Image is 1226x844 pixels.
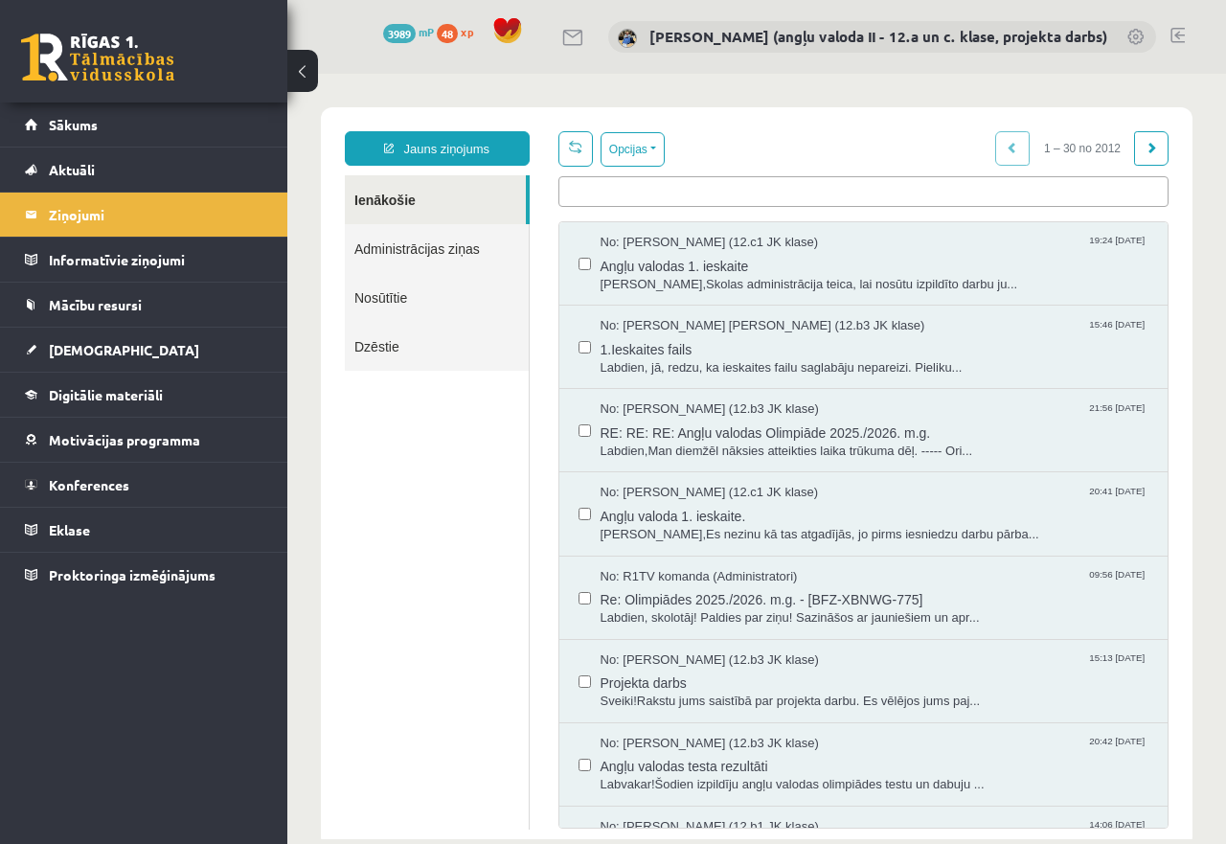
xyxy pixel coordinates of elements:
[437,24,483,39] a: 48 xp
[313,494,511,513] span: No: R1TV komanda (Administratori)
[313,661,532,679] span: No: [PERSON_NAME] (12.b3 JK klase)
[25,553,263,597] a: Proktoringa izmēģinājums
[461,24,473,39] span: xp
[313,578,862,637] a: No: [PERSON_NAME] (12.b3 JK klase) 15:13 [DATE] Projekta darbs Sveiki!Rakstu jums saistībā par pr...
[49,238,263,282] legend: Informatīvie ziņojumi
[313,327,862,386] a: No: [PERSON_NAME] (12.b3 JK klase) 21:56 [DATE] RE: RE: RE: Angļu valodas Olimpiāde 2025./2026. m...
[313,494,862,554] a: No: R1TV komanda (Administratori) 09:56 [DATE] Re: Olimpiādes 2025./2026. m.g. - [BFZ-XBNWG-775] ...
[49,341,199,358] span: [DEMOGRAPHIC_DATA]
[25,238,263,282] a: Informatīvie ziņojumi
[742,57,848,92] span: 1 – 30 no 2012
[383,24,434,39] a: 3989 mP
[49,296,142,313] span: Mācību resursi
[649,27,1107,46] a: [PERSON_NAME] (angļu valoda II - 12.a un c. klase, projekta darbs)
[57,57,242,92] a: Jauns ziņojums
[25,508,263,552] a: Eklase
[313,178,862,202] span: Angļu valodas 1. ieskaite
[313,160,532,178] span: No: [PERSON_NAME] (12.c1 JK klase)
[313,619,862,637] span: Sveiki!Rakstu jums saistībā par projekta darbu. Es vēlējos jums paj...
[313,345,862,369] span: RE: RE: RE: Angļu valodas Olimpiāde 2025./2026. m.g.
[313,202,862,220] span: [PERSON_NAME],Skolas administrācija teica, lai nosūtu izpildīto darbu ju...
[25,463,263,507] a: Konferences
[25,418,263,462] a: Motivācijas programma
[25,103,263,147] a: Sākums
[802,410,861,424] span: 20:41 [DATE]
[57,102,238,150] a: Ienākošie
[313,678,862,702] span: Angļu valodas testa rezultāti
[57,199,241,248] a: Nosūtītie
[21,34,174,81] a: Rīgas 1. Tālmācības vidusskola
[313,744,862,823] a: No: [PERSON_NAME] (12.b1 JK klase) 14:06 [DATE]
[437,24,458,43] span: 48
[313,262,862,285] span: 1.Ieskaites fails
[25,193,263,237] a: Ziņojumi
[802,160,861,174] span: 19:24 [DATE]
[57,150,241,199] a: Administrācijas ziņas
[49,386,163,403] span: Digitālie materiāli
[313,536,862,554] span: Labdien, skolotāj! Paldies par ziņu! Sazināšos ar jauniešiem un apr...
[383,24,416,43] span: 3989
[25,148,263,192] a: Aktuāli
[313,369,862,387] span: Labdien,Man diemžēl nāksies atteikties laika trūkuma dēļ. ----- Ori...
[313,285,862,304] span: Labdien, jā, redzu, ka ieskaites failu saglabāju nepareizi. Pieliku...
[49,161,95,178] span: Aktuāli
[25,373,263,417] a: Digitālie materiāli
[313,595,862,619] span: Projekta darbs
[49,193,263,237] legend: Ziņojumi
[49,566,216,583] span: Proktoringa izmēģinājums
[313,428,862,452] span: Angļu valoda 1. ieskaite.
[49,476,129,493] span: Konferences
[313,452,862,470] span: [PERSON_NAME],Es nezinu kā tas atgadījās, jo pirms iesniedzu darbu pārba...
[313,578,532,596] span: No: [PERSON_NAME] (12.b3 JK klase)
[313,512,862,536] span: Re: Olimpiādes 2025./2026. m.g. - [BFZ-XBNWG-775]
[802,578,861,592] span: 15:13 [DATE]
[313,58,377,93] button: Opcijas
[802,327,861,341] span: 21:56 [DATE]
[313,661,862,720] a: No: [PERSON_NAME] (12.b3 JK klase) 20:42 [DATE] Angļu valodas testa rezultāti Labvakar!Šodien izp...
[49,116,98,133] span: Sākums
[313,243,638,262] span: No: [PERSON_NAME] [PERSON_NAME] (12.b3 JK klase)
[313,744,532,763] span: No: [PERSON_NAME] (12.b1 JK klase)
[802,494,861,509] span: 09:56 [DATE]
[802,661,861,675] span: 20:42 [DATE]
[313,410,862,469] a: No: [PERSON_NAME] (12.c1 JK klase) 20:41 [DATE] Angļu valoda 1. ieskaite. [PERSON_NAME],Es nezinu...
[802,744,861,759] span: 14:06 [DATE]
[618,29,637,48] img: Katrīne Laizāne (angļu valoda II - 12.a un c. klase, projekta darbs)
[49,431,200,448] span: Motivācijas programma
[313,160,862,219] a: No: [PERSON_NAME] (12.c1 JK klase) 19:24 [DATE] Angļu valodas 1. ieskaite [PERSON_NAME],Skolas ad...
[49,521,90,538] span: Eklase
[25,328,263,372] a: [DEMOGRAPHIC_DATA]
[313,702,862,720] span: Labvakar!Šodien izpildīju angļu valodas olimpiādes testu un dabuju ...
[25,283,263,327] a: Mācību resursi
[57,248,241,297] a: Dzēstie
[802,243,861,258] span: 15:46 [DATE]
[313,410,532,428] span: No: [PERSON_NAME] (12.c1 JK klase)
[419,24,434,39] span: mP
[313,243,862,303] a: No: [PERSON_NAME] [PERSON_NAME] (12.b3 JK klase) 15:46 [DATE] 1.Ieskaites fails Labdien, jā, redz...
[313,327,532,345] span: No: [PERSON_NAME] (12.b3 JK klase)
